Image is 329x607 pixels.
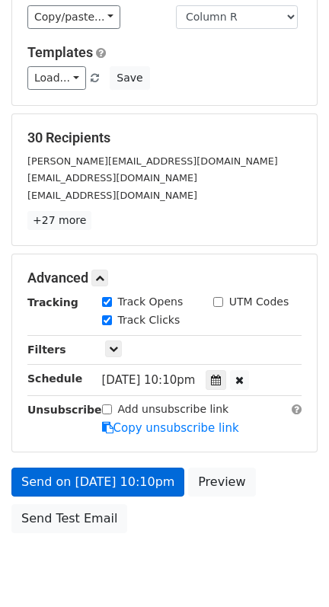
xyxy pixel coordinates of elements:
[11,504,127,533] a: Send Test Email
[118,294,184,310] label: Track Opens
[27,372,82,385] strong: Schedule
[27,190,197,201] small: [EMAIL_ADDRESS][DOMAIN_NAME]
[229,294,289,310] label: UTM Codes
[27,5,120,29] a: Copy/paste...
[27,211,91,230] a: +27 more
[27,296,78,308] strong: Tracking
[110,66,149,90] button: Save
[27,172,197,184] small: [EMAIL_ADDRESS][DOMAIN_NAME]
[118,401,229,417] label: Add unsubscribe link
[27,404,102,416] strong: Unsubscribe
[27,129,302,146] h5: 30 Recipients
[118,312,180,328] label: Track Clicks
[27,44,93,60] a: Templates
[102,373,196,387] span: [DATE] 10:10pm
[27,270,302,286] h5: Advanced
[11,468,184,497] a: Send on [DATE] 10:10pm
[27,66,86,90] a: Load...
[188,468,255,497] a: Preview
[27,155,278,167] small: [PERSON_NAME][EMAIL_ADDRESS][DOMAIN_NAME]
[253,534,329,607] iframe: Chat Widget
[27,343,66,356] strong: Filters
[102,421,239,435] a: Copy unsubscribe link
